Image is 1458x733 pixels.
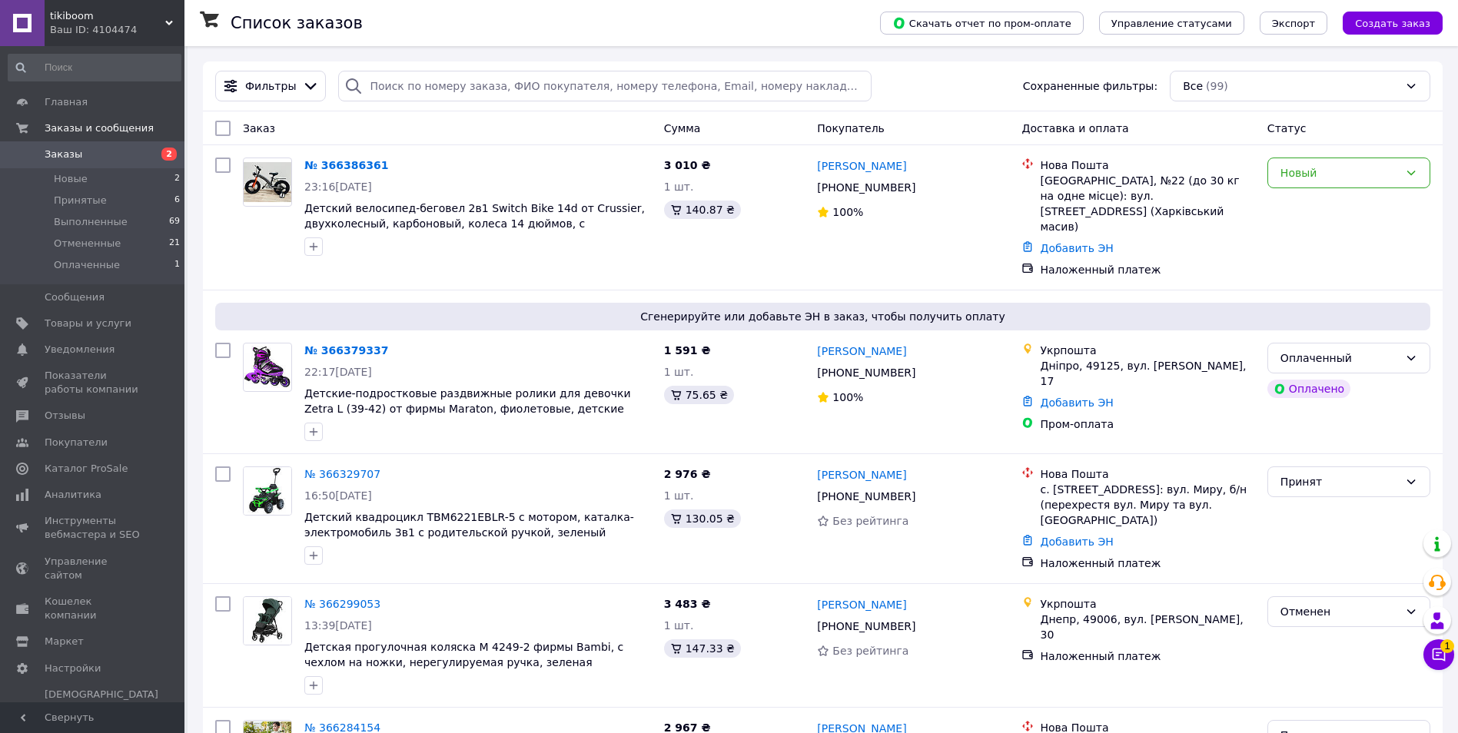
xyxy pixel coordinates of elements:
[50,9,165,23] span: tikiboom
[54,172,88,186] span: Новые
[1040,343,1254,358] div: Укрпошта
[244,467,291,515] img: Фото товару
[45,662,101,675] span: Настройки
[174,194,180,207] span: 6
[664,598,711,610] span: 3 483 ₴
[1440,635,1454,649] span: 1
[664,159,711,171] span: 3 010 ₴
[1040,173,1254,234] div: [GEOGRAPHIC_DATA], №22 (до 30 кг на одне місце): вул. [STREET_ADDRESS] (Харківський масив)
[664,468,711,480] span: 2 976 ₴
[245,78,296,94] span: Фильтры
[243,122,275,134] span: Заказ
[1040,242,1113,254] a: Добавить ЭН
[664,181,694,193] span: 1 шт.
[45,121,154,135] span: Заказы и сообщения
[814,486,918,507] div: [PHONE_NUMBER]
[304,181,372,193] span: 23:16[DATE]
[45,290,105,304] span: Сообщения
[664,122,701,134] span: Сумма
[817,158,906,174] a: [PERSON_NAME]
[880,12,1084,35] button: Скачать отчет по пром-оплате
[304,619,372,632] span: 13:39[DATE]
[338,71,872,101] input: Поиск по номеру заказа, ФИО покупателя, номеру телефона, Email, номеру накладной
[1280,164,1399,181] div: Новый
[1267,122,1307,134] span: Статус
[1040,466,1254,482] div: Нова Пошта
[304,641,623,668] span: Детская прогулочная коляска M 4249-2 фирмы Bambi, с чехлом на ножки, нерегулируемая ручка, зеленая
[832,206,863,218] span: 100%
[1423,639,1454,670] button: Чат с покупателем1
[1040,416,1254,432] div: Пром-оплата
[243,596,292,645] a: Фото товару
[892,16,1071,30] span: Скачать отчет по пром-оплате
[304,344,388,357] a: № 366379337
[664,619,694,632] span: 1 шт.
[817,467,906,483] a: [PERSON_NAME]
[45,555,142,582] span: Управление сайтом
[304,366,372,378] span: 22:17[DATE]
[45,95,88,109] span: Главная
[1099,12,1244,35] button: Управление статусами
[50,23,184,37] div: Ваш ID: 4104474
[1280,350,1399,366] div: Оплаченный
[45,436,108,449] span: Покупатели
[304,159,388,171] a: № 366386361
[817,343,906,359] a: [PERSON_NAME]
[1040,556,1254,571] div: Наложенный платеж
[45,635,84,648] span: Маркет
[169,215,180,229] span: 69
[244,162,291,203] img: Фото товару
[832,391,863,403] span: 100%
[243,466,292,516] a: Фото товару
[54,215,128,229] span: Выполненные
[664,509,741,528] div: 130.05 ₴
[1040,648,1254,664] div: Наложенный платеж
[832,515,908,527] span: Без рейтинга
[1040,596,1254,612] div: Укрпошта
[664,639,741,658] div: 147.33 ₴
[1040,396,1113,409] a: Добавить ЭН
[169,237,180,250] span: 21
[45,514,142,542] span: Инструменты вебмастера и SEO
[1021,122,1128,134] span: Доставка и оплата
[304,489,372,502] span: 16:50[DATE]
[54,194,107,207] span: Принятые
[1040,158,1254,173] div: Нова Пошта
[1327,16,1443,28] a: Создать заказ
[1355,18,1430,29] span: Создать заказ
[243,343,292,392] a: Фото товару
[221,309,1424,324] span: Сгенерируйте или добавьте ЭН в заказ, чтобы получить оплату
[45,409,85,423] span: Отзывы
[45,688,158,730] span: [DEMOGRAPHIC_DATA] и счета
[304,598,380,610] a: № 366299053
[817,122,885,134] span: Покупатель
[1040,358,1254,389] div: Дніпро, 49125, вул. [PERSON_NAME], 17
[45,369,142,396] span: Показатели работы компании
[817,597,906,612] a: [PERSON_NAME]
[8,54,181,81] input: Поиск
[1343,12,1443,35] button: Создать заказ
[45,317,131,330] span: Товары и услуги
[244,346,291,389] img: Фото товару
[664,489,694,502] span: 1 шт.
[1111,18,1232,29] span: Управление статусами
[1040,612,1254,642] div: Днепр, 49006, вул. [PERSON_NAME], 30
[304,202,645,245] a: Детский велосипед-беговел 2в1 Switch Bike 14d от Crussier, двухколесный, карбоновый, колеса 14 дю...
[54,237,121,250] span: Отмененные
[304,387,630,430] span: Детские-подростковые раздвижные ролики для девочки Zetra L (39-42) от фирмы Maraton, фиолетовые, ...
[243,158,292,207] a: Фото товару
[814,615,918,637] div: [PHONE_NUMBER]
[304,511,634,539] a: Детский квадроцикл TBM6221EBLR-5 с мотором, каталка-электромобиль 3в1 с родительской ручкой, зеленый
[174,258,180,272] span: 1
[45,343,115,357] span: Уведомления
[664,201,741,219] div: 140.87 ₴
[1280,473,1399,490] div: Принят
[45,488,101,502] span: Аналитика
[1260,12,1327,35] button: Экспорт
[174,172,180,186] span: 2
[832,645,908,657] span: Без рейтинга
[45,462,128,476] span: Каталог ProSale
[1206,80,1228,92] span: (99)
[231,14,363,32] h1: Список заказов
[1023,78,1157,94] span: Сохраненные фильтры:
